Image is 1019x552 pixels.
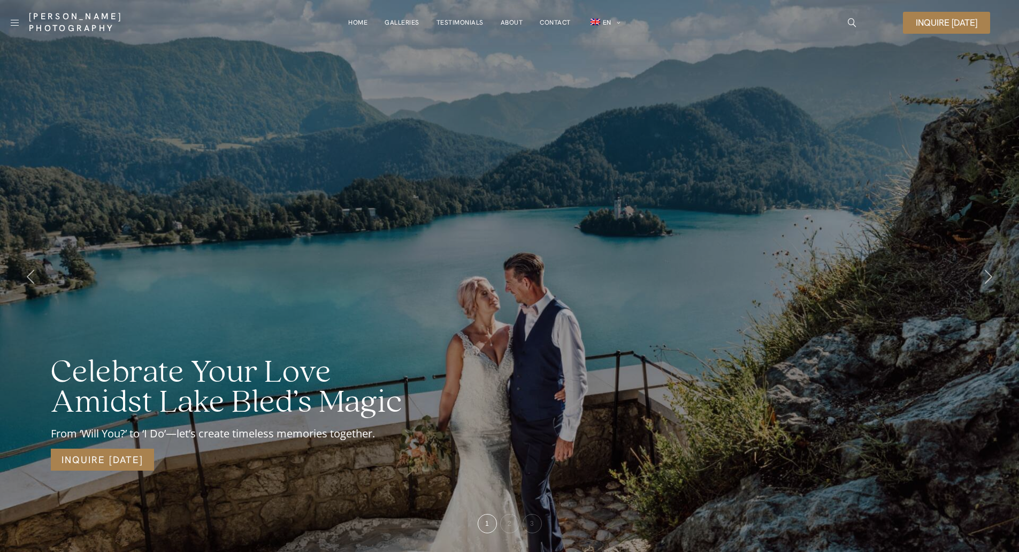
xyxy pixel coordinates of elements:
span: EN [603,18,611,27]
a: Contact [540,12,571,33]
span: 2 [508,520,511,527]
a: About [501,12,523,33]
span: 3 [530,520,534,527]
h2: Celebrate Your Love Amidst Lake Bled’s Magic [51,358,438,418]
span: 1 [485,520,489,527]
a: en_GBEN [588,12,620,34]
a: Inquire [DATE] [903,12,990,34]
div: From ‘Will You?’ to ‘I Do’—let’s create timeless memories together. [51,426,438,441]
span: Inquire [DATE] [916,18,977,27]
a: Home [348,12,367,33]
a: Galleries [385,12,419,33]
a: icon-magnifying-glass34 [842,13,862,32]
a: [PERSON_NAME] Photography [29,11,202,34]
a: Inquire [DATE] [51,449,154,471]
img: EN [591,19,600,25]
a: Testimonials [436,12,484,33]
